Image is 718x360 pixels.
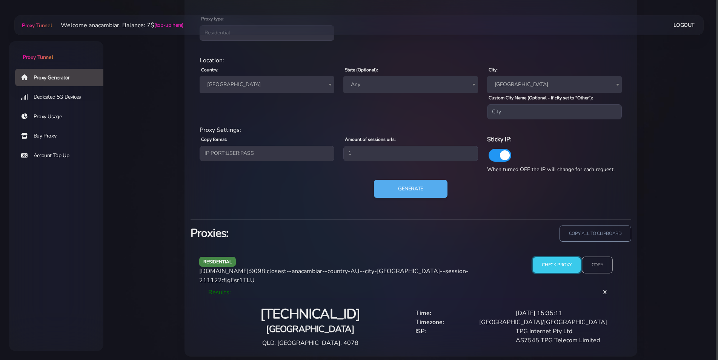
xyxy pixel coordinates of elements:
[22,22,52,29] span: Proxy Tunnel
[15,127,109,145] a: Buy Proxy
[582,257,613,273] input: Copy
[201,136,227,143] label: Copy format:
[195,56,627,65] div: Location:
[673,18,695,32] a: Logout
[345,136,396,143] label: Amount of sessions urls:
[489,94,593,101] label: Custom City Name (Optional - If city set to "Other"):
[195,125,627,134] div: Proxy Settings:
[489,66,498,73] label: City:
[475,318,612,327] div: [GEOGRAPHIC_DATA]/[GEOGRAPHIC_DATA]
[533,257,581,273] input: Check Proxy
[23,54,53,61] span: Proxy Tunnel
[348,79,474,90] span: Any
[492,79,617,90] span: Brisbane
[597,282,613,303] span: X
[15,108,109,125] a: Proxy Usage
[20,19,52,31] a: Proxy Tunnel
[208,288,231,297] span: Results:
[15,69,109,86] a: Proxy Generator
[201,66,218,73] label: Country:
[487,134,622,144] h6: Sticky IP:
[214,306,406,323] h2: [TECHNICAL_ID]
[204,79,330,90] span: Australia
[52,21,183,30] li: Welcome anacambiar. Balance: 7$
[9,41,103,61] a: Proxy Tunnel
[199,267,469,284] span: [DOMAIN_NAME]:9098:closest--anacambiar--country-AU--city-[GEOGRAPHIC_DATA]--session-211122:flgEsr...
[343,76,478,93] span: Any
[154,21,183,29] a: (top-up here)
[214,323,406,335] h4: [GEOGRAPHIC_DATA]
[487,166,615,173] span: When turned OFF the IP will change for each request.
[607,236,709,351] iframe: Webchat Widget
[15,88,109,106] a: Dedicated 5G Devices
[411,309,511,318] div: Time:
[262,339,358,347] span: QLD, [GEOGRAPHIC_DATA], 4078
[199,257,236,266] span: residential
[511,309,612,318] div: [DATE] 15:35:11
[511,336,612,345] div: AS7545 TPG Telecom Limited
[374,180,447,198] button: Generate
[200,76,334,93] span: Australia
[487,104,622,119] input: City
[560,226,631,242] input: copy all to clipboard
[411,318,475,327] div: Timezone:
[191,226,406,241] h3: Proxies:
[15,147,109,164] a: Account Top Up
[411,327,511,336] div: ISP:
[511,327,612,336] div: TPG Internet Pty Ltd
[487,76,622,93] span: Brisbane
[345,66,378,73] label: State (Optional):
